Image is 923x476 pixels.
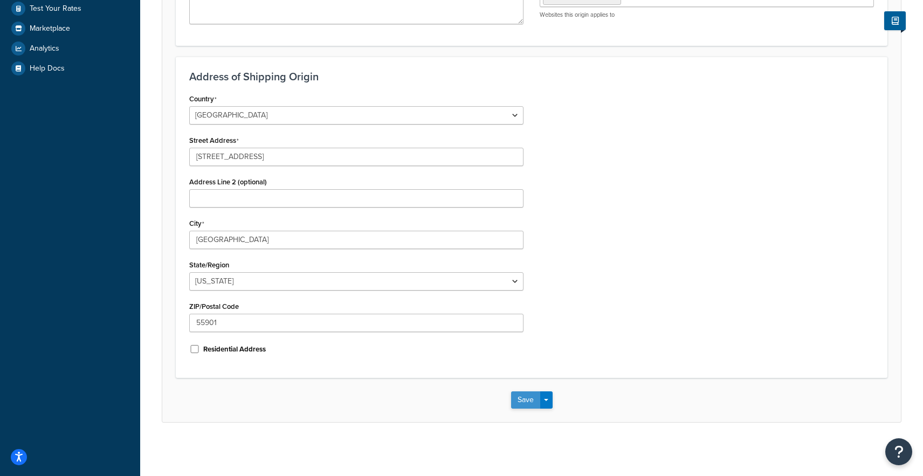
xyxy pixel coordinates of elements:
[30,24,70,33] span: Marketplace
[884,11,906,30] button: Show Help Docs
[30,44,59,53] span: Analytics
[189,71,874,82] h3: Address of Shipping Origin
[189,219,204,228] label: City
[885,438,912,465] button: Open Resource Center
[30,64,65,73] span: Help Docs
[511,391,540,409] button: Save
[8,59,132,78] a: Help Docs
[8,19,132,38] a: Marketplace
[189,95,217,104] label: Country
[189,261,229,269] label: State/Region
[540,11,874,19] p: Websites this origin applies to
[203,344,266,354] label: Residential Address
[189,136,239,145] label: Street Address
[189,302,239,311] label: ZIP/Postal Code
[8,39,132,58] a: Analytics
[30,4,81,13] span: Test Your Rates
[189,178,267,186] label: Address Line 2 (optional)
